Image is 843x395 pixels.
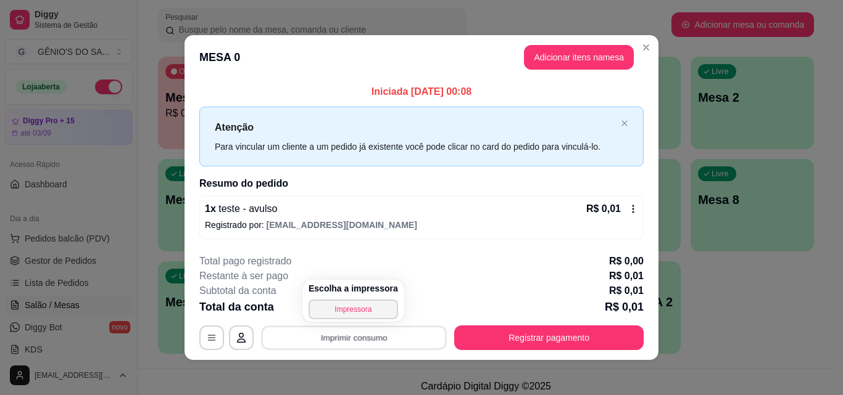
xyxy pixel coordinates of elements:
[309,299,398,319] button: Impressora
[199,269,288,283] p: Restante à ser pago
[215,140,616,153] div: Para vincular um cliente a um pedido já existente você pode clicar no card do pedido para vinculá...
[199,84,644,99] p: Iniciada [DATE] 00:08
[267,220,417,230] span: [EMAIL_ADDRESS][DOMAIN_NAME]
[262,326,447,350] button: Imprimir consumo
[309,282,398,295] h4: Escolha a impressora
[524,45,634,70] button: Adicionar itens namesa
[199,283,276,298] p: Subtotal da conta
[216,203,278,214] span: teste - avulso
[199,176,644,191] h2: Resumo do pedido
[199,298,274,316] p: Total da conta
[609,254,644,269] p: R$ 0,00
[454,325,644,350] button: Registrar pagamento
[621,120,628,128] button: close
[205,219,638,231] p: Registrado por:
[215,120,616,135] p: Atenção
[586,202,621,216] p: R$ 0,01
[609,283,644,298] p: R$ 0,01
[199,254,291,269] p: Total pago registrado
[605,298,644,316] p: R$ 0,01
[621,120,628,127] span: close
[609,269,644,283] p: R$ 0,01
[205,202,277,216] p: 1 x
[636,38,656,57] button: Close
[185,35,658,79] header: MESA 0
